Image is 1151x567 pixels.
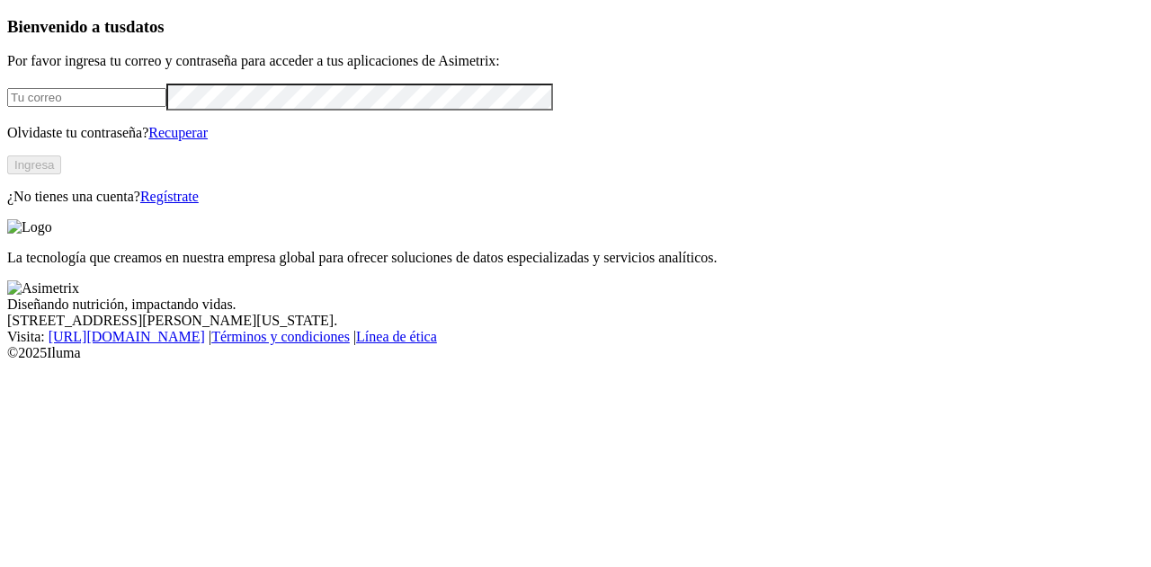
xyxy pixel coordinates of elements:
[140,189,199,204] a: Regístrate
[211,329,350,344] a: Términos y condiciones
[126,17,165,36] span: datos
[7,313,1144,329] div: [STREET_ADDRESS][PERSON_NAME][US_STATE].
[7,345,1144,361] div: © 2025 Iluma
[356,329,437,344] a: Línea de ética
[49,329,205,344] a: [URL][DOMAIN_NAME]
[7,297,1144,313] div: Diseñando nutrición, impactando vidas.
[7,280,79,297] img: Asimetrix
[7,329,1144,345] div: Visita : | |
[7,53,1144,69] p: Por favor ingresa tu correo y contraseña para acceder a tus aplicaciones de Asimetrix:
[7,17,1144,37] h3: Bienvenido a tus
[148,125,208,140] a: Recuperar
[7,125,1144,141] p: Olvidaste tu contraseña?
[7,155,61,174] button: Ingresa
[7,219,52,235] img: Logo
[7,250,1144,266] p: La tecnología que creamos en nuestra empresa global para ofrecer soluciones de datos especializad...
[7,189,1144,205] p: ¿No tienes una cuenta?
[7,88,166,107] input: Tu correo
